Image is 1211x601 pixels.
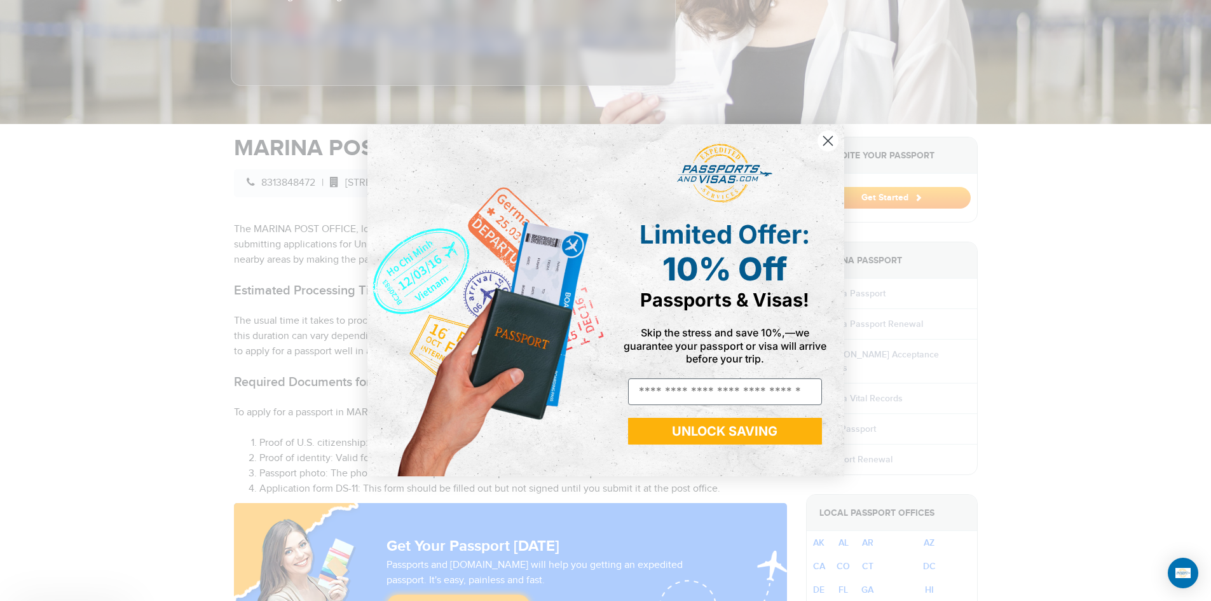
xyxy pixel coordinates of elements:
[1168,558,1198,588] div: Open Intercom Messenger
[817,130,839,152] button: Close dialog
[640,289,809,311] span: Passports & Visas!
[628,418,822,445] button: UNLOCK SAVING
[640,219,810,250] span: Limited Offer:
[662,250,787,288] span: 10% Off
[367,125,606,476] img: de9cda0d-0715-46ca-9a25-073762a91ba7.png
[677,144,772,204] img: passports and visas
[624,326,826,364] span: Skip the stress and save 10%,—we guarantee your passport or visa will arrive before your trip.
